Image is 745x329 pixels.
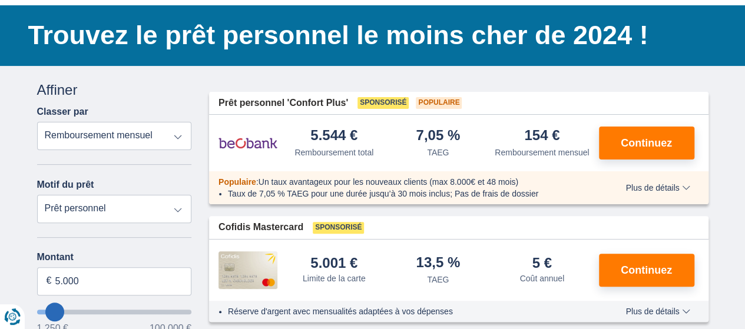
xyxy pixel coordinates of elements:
span: Continuez [621,138,672,148]
div: : [209,176,601,188]
label: Classer par [37,107,88,117]
div: 154 € [524,128,559,144]
input: wantToBorrow [37,310,192,314]
span: Populaire [218,177,256,187]
span: Populaire [416,97,462,109]
span: Plus de détails [625,184,690,192]
label: Motif du prêt [37,180,94,190]
span: Sponsorisé [357,97,409,109]
img: pret personnel Beobank [218,128,277,158]
button: Continuez [599,254,694,287]
div: 5 € [532,256,552,270]
button: Plus de détails [617,183,698,192]
span: Sponsorisé [313,222,364,234]
h1: Trouvez le prêt personnel le moins cher de 2024 ! [28,17,708,54]
button: Plus de détails [617,307,698,316]
label: Montant [37,252,192,262]
li: Taux de 7,05 % TAEG pour une durée jusqu’à 30 mois inclus; Pas de frais de dossier [228,188,591,200]
div: Limite de la carte [303,272,366,284]
span: Plus de détails [625,307,690,315]
span: Cofidis Mastercard [218,221,303,234]
div: Remboursement mensuel [495,147,589,158]
span: € [47,274,52,288]
span: Un taux avantageux pour les nouveaux clients (max 8.000€ et 48 mois) [259,177,518,187]
div: TAEG [427,147,449,158]
li: Réserve d'argent avec mensualités adaptées à vos dépenses [228,305,591,317]
div: 13,5 % [416,255,460,271]
img: pret personnel Cofidis CC [218,251,277,289]
div: Coût annuel [519,272,564,284]
div: 5.001 € [310,256,357,270]
div: 7,05 % [416,128,460,144]
div: Remboursement total [294,147,373,158]
span: Continuez [621,265,672,275]
div: 5.544 € [310,128,357,144]
span: Prêt personnel 'Confort Plus' [218,97,348,110]
div: Affiner [37,80,192,100]
div: TAEG [427,274,449,285]
button: Continuez [599,127,694,159]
